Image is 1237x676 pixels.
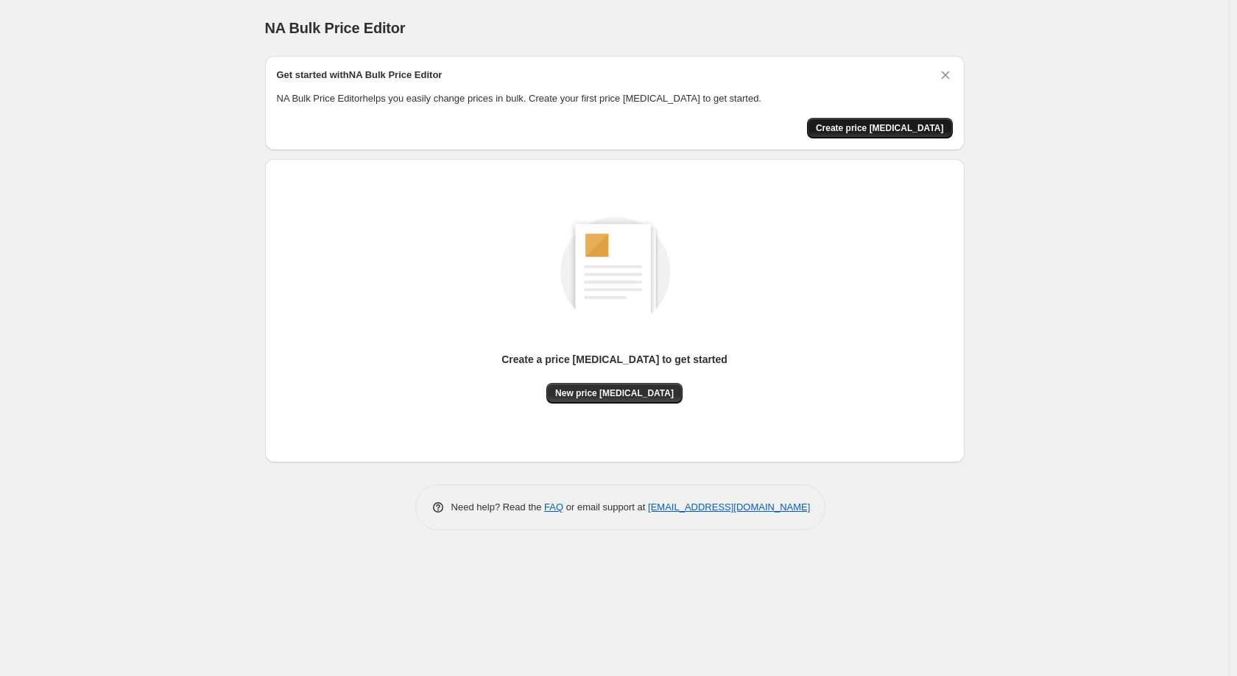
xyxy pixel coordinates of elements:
button: Dismiss card [938,68,953,82]
a: [EMAIL_ADDRESS][DOMAIN_NAME] [648,501,810,513]
button: New price [MEDICAL_DATA] [546,383,683,404]
p: NA Bulk Price Editor helps you easily change prices in bulk. Create your first price [MEDICAL_DAT... [277,91,953,106]
h2: Get started with NA Bulk Price Editor [277,68,443,82]
p: Create a price [MEDICAL_DATA] to get started [501,352,727,367]
button: Create price change job [807,118,953,138]
span: New price [MEDICAL_DATA] [555,387,674,399]
a: FAQ [544,501,563,513]
span: Need help? Read the [451,501,545,513]
span: NA Bulk Price Editor [265,20,406,36]
span: Create price [MEDICAL_DATA] [816,122,944,134]
span: or email support at [563,501,648,513]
